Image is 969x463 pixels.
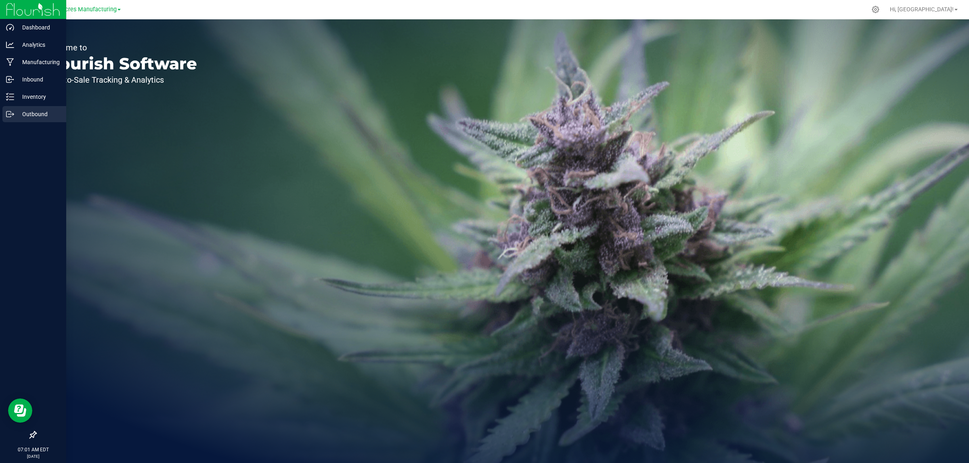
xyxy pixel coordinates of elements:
inline-svg: Inventory [6,93,14,101]
p: Dashboard [14,23,63,32]
p: 07:01 AM EDT [4,446,63,453]
inline-svg: Manufacturing [6,58,14,66]
p: Manufacturing [14,57,63,67]
p: Inbound [14,75,63,84]
p: Analytics [14,40,63,50]
p: Flourish Software [44,56,197,72]
inline-svg: Inbound [6,75,14,83]
p: [DATE] [4,453,63,459]
p: Seed-to-Sale Tracking & Analytics [44,76,197,84]
div: Manage settings [870,6,881,13]
inline-svg: Dashboard [6,23,14,31]
inline-svg: Outbound [6,110,14,118]
p: Outbound [14,109,63,119]
iframe: Resource center [8,398,32,423]
p: Inventory [14,92,63,102]
inline-svg: Analytics [6,41,14,49]
span: Hi, [GEOGRAPHIC_DATA]! [890,6,954,13]
p: Welcome to [44,44,197,52]
span: Green Acres Manufacturing [44,6,117,13]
